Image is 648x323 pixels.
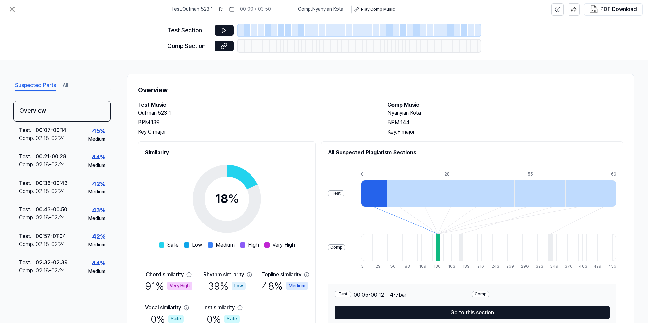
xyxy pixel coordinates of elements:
[444,171,470,177] div: 28
[361,264,365,269] div: 3
[168,315,184,323] div: Safe
[92,179,105,189] div: 42 %
[145,279,192,293] div: 91 %
[387,109,623,117] h2: Nyanyian Kota
[528,171,553,177] div: 55
[354,291,384,299] span: 00:05 - 00:12
[387,128,623,136] div: Key. F major
[88,189,105,195] div: Medium
[608,264,616,269] div: 456
[328,190,344,197] div: Test
[390,264,394,269] div: 56
[146,271,184,279] div: Chord similarity
[463,264,466,269] div: 189
[387,101,623,109] h2: Comp Music
[328,244,345,251] div: Comp
[138,85,623,96] h1: Overview
[594,264,597,269] div: 429
[611,171,616,177] div: 69
[92,126,105,136] div: 45 %
[240,6,271,13] div: 00:00 / 03:50
[419,264,423,269] div: 109
[215,190,239,208] div: 18
[19,134,36,142] div: Comp .
[19,259,36,267] div: Test .
[88,162,105,169] div: Medium
[448,264,452,269] div: 163
[138,128,374,136] div: Key. G major
[36,126,66,134] div: 00:07 - 00:14
[203,271,244,279] div: Rhythm similarity
[88,215,105,222] div: Medium
[167,41,211,51] div: Comp Section
[36,285,68,293] div: 02:39 - 02:46
[19,153,36,161] div: Test .
[203,304,235,312] div: Inst similarity
[390,291,406,299] span: 4 - 7 bar
[361,7,395,12] div: Play Comp Music
[36,187,65,195] div: 02:18 - 02:24
[588,4,638,15] button: PDF Download
[216,241,235,249] span: Medium
[192,241,202,249] span: Low
[248,241,259,249] span: High
[88,268,105,275] div: Medium
[590,5,598,14] img: PDF Download
[92,232,105,242] div: 42 %
[286,282,308,290] div: Medium
[224,315,240,323] div: Safe
[351,5,399,14] a: Play Comp Music
[555,6,561,13] svg: help
[88,136,105,143] div: Medium
[36,161,65,169] div: 02:18 - 02:24
[272,241,295,249] span: Very High
[521,264,525,269] div: 296
[262,279,308,293] div: 48 %
[63,80,68,91] button: All
[600,5,637,14] div: PDF Download
[36,153,66,161] div: 00:21 - 00:28
[13,101,111,122] div: Overview
[492,264,495,269] div: 243
[15,80,56,91] button: Suspected Parts
[565,264,568,269] div: 376
[88,242,105,248] div: Medium
[36,232,66,240] div: 00:57 - 01:04
[36,267,65,275] div: 02:18 - 02:24
[361,171,387,177] div: 0
[19,206,36,214] div: Test .
[477,264,481,269] div: 216
[579,264,583,269] div: 403
[536,264,539,269] div: 323
[36,179,68,187] div: 00:36 - 00:43
[551,3,564,16] button: help
[19,161,36,169] div: Comp .
[19,179,36,187] div: Test .
[19,285,36,293] div: Test .
[335,291,351,297] div: Test
[138,109,374,117] h2: Oufman 523_1
[36,259,68,267] div: 02:32 - 02:39
[472,291,610,299] div: -
[167,282,192,290] div: Very High
[506,264,510,269] div: 269
[36,206,67,214] div: 00:43 - 00:50
[19,214,36,222] div: Comp .
[232,282,246,290] div: Low
[208,279,246,293] div: 39 %
[298,6,343,13] span: Comp . Nyanyian Kota
[19,240,36,248] div: Comp .
[376,264,379,269] div: 29
[171,6,213,13] span: Test . Oufman 523_1
[261,271,301,279] div: Topline similarity
[19,187,36,195] div: Comp .
[19,267,36,275] div: Comp .
[92,153,105,162] div: 44 %
[434,264,437,269] div: 136
[405,264,408,269] div: 83
[335,306,610,319] button: Go to this section
[550,264,554,269] div: 349
[92,206,105,215] div: 43 %
[92,259,105,268] div: 44 %
[138,118,374,127] div: BPM. 139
